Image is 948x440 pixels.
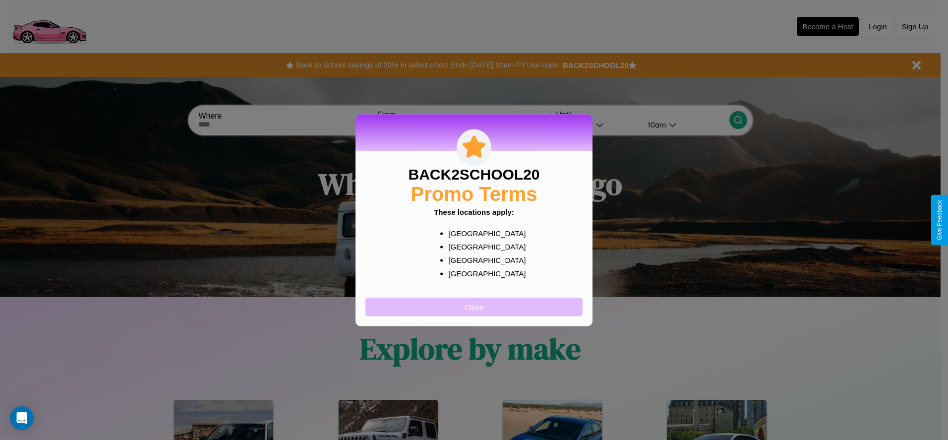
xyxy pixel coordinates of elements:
p: [GEOGRAPHIC_DATA] [448,266,519,280]
div: Give Feedback [936,200,943,240]
p: [GEOGRAPHIC_DATA] [448,226,519,240]
p: [GEOGRAPHIC_DATA] [448,253,519,266]
b: These locations apply: [434,207,514,216]
p: [GEOGRAPHIC_DATA] [448,240,519,253]
h3: BACK2SCHOOL20 [408,166,539,183]
h2: Promo Terms [411,183,537,205]
div: Open Intercom Messenger [10,406,34,430]
button: Close [365,298,583,316]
